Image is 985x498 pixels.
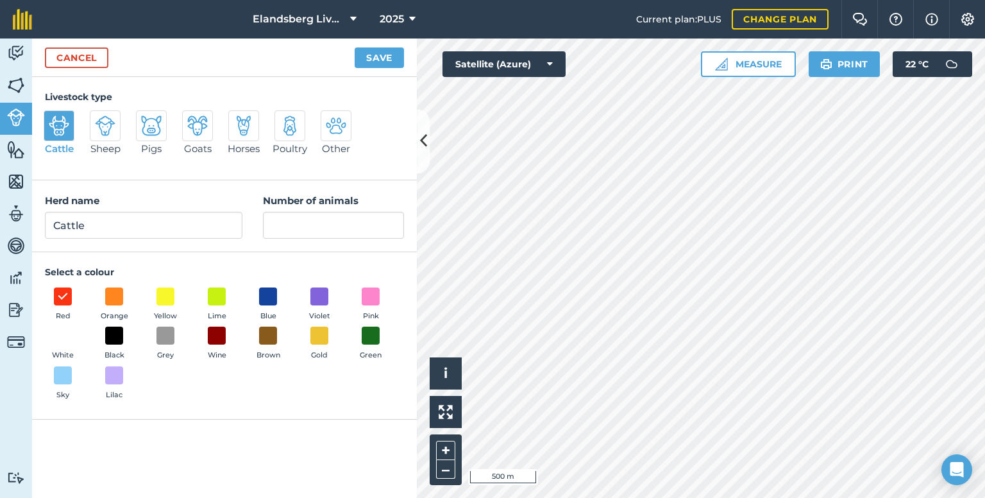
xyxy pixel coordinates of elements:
img: svg+xml;base64,PHN2ZyB4bWxucz0iaHR0cDovL3d3dy53My5vcmcvMjAwMC9zdmciIHdpZHRoPSIxOSIgaGVpZ2h0PSIyNC... [820,56,832,72]
button: Lime [199,288,235,322]
button: Violet [301,288,337,322]
img: svg+xml;base64,PD94bWwgdmVyc2lvbj0iMS4wIiBlbmNvZGluZz0idXRmLTgiPz4KPCEtLSBHZW5lcmF0b3I6IEFkb2JlIE... [280,116,300,136]
button: Satellite (Azure) [442,51,566,77]
button: Yellow [147,288,183,322]
img: svg+xml;base64,PD94bWwgdmVyc2lvbj0iMS4wIiBlbmNvZGluZz0idXRmLTgiPz4KPCEtLSBHZW5lcmF0b3I6IEFkb2JlIE... [7,108,25,126]
button: Orange [96,288,132,322]
span: Black [105,350,124,361]
button: Grey [147,327,183,361]
button: Measure [701,51,796,77]
span: Yellow [154,311,177,322]
img: svg+xml;base64,PD94bWwgdmVyc2lvbj0iMS4wIiBlbmNvZGluZz0idXRmLTgiPz4KPCEtLSBHZW5lcmF0b3I6IEFkb2JlIE... [7,204,25,223]
button: Save [355,47,404,68]
span: Orange [101,311,128,322]
button: Gold [301,327,337,361]
img: A question mark icon [888,13,904,26]
img: svg+xml;base64,PD94bWwgdmVyc2lvbj0iMS4wIiBlbmNvZGluZz0idXRmLTgiPz4KPCEtLSBHZW5lcmF0b3I6IEFkb2JlIE... [233,116,254,136]
img: svg+xml;base64,PHN2ZyB4bWxucz0iaHR0cDovL3d3dy53My5vcmcvMjAwMC9zdmciIHdpZHRoPSI1NiIgaGVpZ2h0PSI2MC... [7,140,25,159]
button: Blue [250,288,286,322]
span: Horses [228,141,260,157]
img: svg+xml;base64,PHN2ZyB4bWxucz0iaHR0cDovL3d3dy53My5vcmcvMjAwMC9zdmciIHdpZHRoPSIxNyIgaGVpZ2h0PSIxNy... [925,12,938,27]
img: svg+xml;base64,PD94bWwgdmVyc2lvbj0iMS4wIiBlbmNvZGluZz0idXRmLTgiPz4KPCEtLSBHZW5lcmF0b3I6IEFkb2JlIE... [95,116,115,136]
a: Change plan [732,9,829,30]
img: svg+xml;base64,PD94bWwgdmVyc2lvbj0iMS4wIiBlbmNvZGluZz0idXRmLTgiPz4KPCEtLSBHZW5lcmF0b3I6IEFkb2JlIE... [7,300,25,320]
span: White [52,350,74,361]
img: svg+xml;base64,PD94bWwgdmVyc2lvbj0iMS4wIiBlbmNvZGluZz0idXRmLTgiPz4KPCEtLSBHZW5lcmF0b3I6IEFkb2JlIE... [7,44,25,63]
span: Goats [184,141,212,157]
span: Green [360,350,382,361]
span: Sky [56,390,69,401]
strong: Select a colour [45,266,114,278]
img: Ruler icon [715,58,728,71]
span: 22 ° C [905,51,929,77]
img: Four arrows, one pointing top left, one top right, one bottom right and the last bottom left [439,405,453,419]
img: A cog icon [960,13,975,26]
img: Two speech bubbles overlapping with the left bubble in the forefront [852,13,868,26]
button: Lilac [96,366,132,401]
span: Brown [257,350,280,361]
span: Lime [208,311,226,322]
button: – [436,460,455,479]
span: Gold [311,350,328,361]
img: svg+xml;base64,PD94bWwgdmVyc2lvbj0iMS4wIiBlbmNvZGluZz0idXRmLTgiPz4KPCEtLSBHZW5lcmF0b3I6IEFkb2JlIE... [326,116,346,136]
span: Cattle [45,141,74,157]
span: Sheep [90,141,121,157]
span: 2025 [380,12,404,27]
img: svg+xml;base64,PD94bWwgdmVyc2lvbj0iMS4wIiBlbmNvZGluZz0idXRmLTgiPz4KPCEtLSBHZW5lcmF0b3I6IEFkb2JlIE... [939,51,964,77]
img: svg+xml;base64,PD94bWwgdmVyc2lvbj0iMS4wIiBlbmNvZGluZz0idXRmLTgiPz4KPCEtLSBHZW5lcmF0b3I6IEFkb2JlIE... [49,116,69,136]
button: White [45,327,81,361]
span: i [444,365,448,381]
button: Green [353,327,389,361]
button: Wine [199,327,235,361]
h4: Livestock type [45,90,404,104]
span: Pink [363,311,379,322]
strong: Number of animals [263,194,358,207]
img: svg+xml;base64,PD94bWwgdmVyc2lvbj0iMS4wIiBlbmNvZGluZz0idXRmLTgiPz4KPCEtLSBHZW5lcmF0b3I6IEFkb2JlIE... [187,116,208,136]
img: svg+xml;base64,PHN2ZyB4bWxucz0iaHR0cDovL3d3dy53My5vcmcvMjAwMC9zdmciIHdpZHRoPSI1NiIgaGVpZ2h0PSI2MC... [7,172,25,191]
span: Blue [260,311,276,322]
button: Print [809,51,880,77]
div: Open Intercom Messenger [941,454,972,485]
span: Pigs [141,141,162,157]
img: svg+xml;base64,PD94bWwgdmVyc2lvbj0iMS4wIiBlbmNvZGluZz0idXRmLTgiPz4KPCEtLSBHZW5lcmF0b3I6IEFkb2JlIE... [141,116,162,136]
button: Black [96,327,132,361]
span: Grey [157,350,174,361]
a: Cancel [45,47,108,68]
strong: Herd name [45,194,99,207]
span: Current plan : PLUS [636,12,721,26]
button: Sky [45,366,81,401]
img: svg+xml;base64,PD94bWwgdmVyc2lvbj0iMS4wIiBlbmNvZGluZz0idXRmLTgiPz4KPCEtLSBHZW5lcmF0b3I6IEFkb2JlIE... [7,268,25,288]
span: Other [322,141,350,157]
img: svg+xml;base64,PD94bWwgdmVyc2lvbj0iMS4wIiBlbmNvZGluZz0idXRmLTgiPz4KPCEtLSBHZW5lcmF0b3I6IEFkb2JlIE... [7,333,25,351]
span: Red [56,311,71,322]
span: Violet [309,311,330,322]
button: i [430,357,462,390]
img: svg+xml;base64,PD94bWwgdmVyc2lvbj0iMS4wIiBlbmNvZGluZz0idXRmLTgiPz4KPCEtLSBHZW5lcmF0b3I6IEFkb2JlIE... [7,472,25,484]
img: svg+xml;base64,PD94bWwgdmVyc2lvbj0iMS4wIiBlbmNvZGluZz0idXRmLTgiPz4KPCEtLSBHZW5lcmF0b3I6IEFkb2JlIE... [7,236,25,255]
button: Red [45,288,81,322]
span: Poultry [273,141,307,157]
button: Pink [353,288,389,322]
span: Elandsberg Livestock [253,12,345,27]
button: Brown [250,327,286,361]
button: 22 °C [893,51,972,77]
img: svg+xml;base64,PHN2ZyB4bWxucz0iaHR0cDovL3d3dy53My5vcmcvMjAwMC9zdmciIHdpZHRoPSIxOCIgaGVpZ2h0PSIyNC... [57,289,69,304]
span: Wine [208,350,226,361]
button: + [436,441,455,460]
span: Lilac [106,390,122,401]
img: fieldmargin Logo [13,9,32,30]
img: svg+xml;base64,PHN2ZyB4bWxucz0iaHR0cDovL3d3dy53My5vcmcvMjAwMC9zdmciIHdpZHRoPSI1NiIgaGVpZ2h0PSI2MC... [7,76,25,95]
